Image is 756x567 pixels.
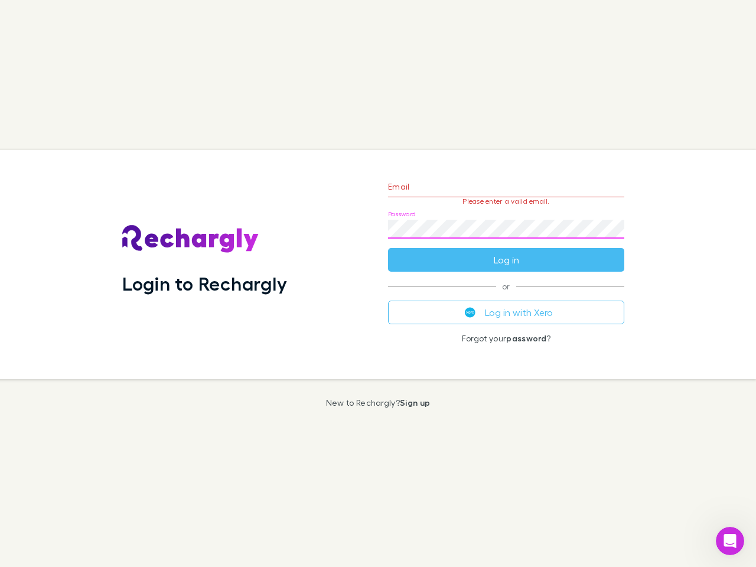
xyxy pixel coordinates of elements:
[326,398,431,408] p: New to Rechargly?
[465,307,475,318] img: Xero's logo
[122,272,287,295] h1: Login to Rechargly
[388,334,624,343] p: Forgot your ?
[122,225,259,253] img: Rechargly's Logo
[400,397,430,408] a: Sign up
[388,197,624,206] p: Please enter a valid email.
[388,301,624,324] button: Log in with Xero
[716,527,744,555] iframe: Intercom live chat
[388,248,624,272] button: Log in
[388,210,416,219] label: Password
[506,333,546,343] a: password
